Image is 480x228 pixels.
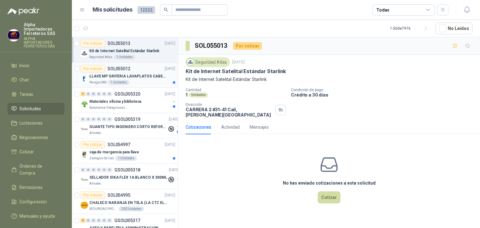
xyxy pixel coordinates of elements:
[283,180,376,186] h3: No has enviado cotizaciones a esta solicitud
[81,116,181,136] a: 0 0 0 0 0 0 GSOL005319[DATE] Company LogoGUANTE TIPO INGENIERO CORTO REFORZADOAlmatec
[89,131,101,136] p: Almatec
[81,100,88,108] img: Company Logo
[102,92,107,96] div: 0
[89,105,129,110] p: Salamanca Oleaginosas SAS
[89,206,117,211] p: SEGURIDAD PROVISER LTDA
[81,176,88,184] img: Company Logo
[7,131,64,143] a: Negociaciones
[102,218,107,223] div: 0
[89,124,167,130] p: GUANTE TIPO INGENIERO CORTO REFORZADO
[114,218,140,223] p: GSOL005317
[7,74,64,86] a: Chat
[291,92,477,97] p: Crédito a 30 días
[7,146,64,158] a: Cotizar
[165,91,175,97] p: [DATE]
[107,168,112,172] div: 0
[318,191,340,203] button: Cotizar
[7,60,64,72] a: Inicio
[250,124,269,131] div: Mensajes
[81,191,105,199] div: Por cotizar
[97,117,101,121] div: 0
[89,80,107,85] p: Perugia SAS
[86,117,91,121] div: 0
[107,218,112,223] div: 0
[86,92,91,96] div: 0
[92,5,132,14] h1: Mis solicitudes
[81,75,88,82] img: Company Logo
[86,218,91,223] div: 0
[7,103,64,115] a: Solicitudes
[89,99,141,105] p: Materiales oficina y biblioteca
[7,196,64,208] a: Configuración
[89,156,114,161] p: Zoologico De Cali
[81,40,105,47] div: Por cotizar
[89,73,167,79] p: LLAVE MP GRIFERIA LAVAPLATOS CABEZA EXTRAIBLE
[232,59,245,65] p: [DATE]
[107,92,112,96] div: 0
[187,59,194,66] img: Company Logo
[186,124,211,131] div: Cotizaciones
[19,91,33,98] span: Tareas
[165,218,175,224] p: [DATE]
[108,80,129,85] div: 1 Unidades
[189,92,208,97] div: Unidades
[102,168,107,172] div: 0
[81,92,85,96] div: 7
[81,166,181,186] a: 0 0 0 0 0 0 GSOL005318[DATE] Company LogoSELLADOR SIKA FLEX 1A BLANCO X 300MLAlmatec
[221,124,240,131] div: Actividad
[91,92,96,96] div: 0
[390,23,431,33] div: 1 - 50 de 7976
[19,163,58,176] span: Órdenes de Compra
[24,22,64,36] p: Alpha Importadores Ferreteros SAS
[7,88,64,100] a: Tareas
[19,148,34,155] span: Cotizar
[72,62,178,88] a: Por cotizarSOL055012[DATE] Company LogoLLAVE MP GRIFERIA LAVAPLATOS CABEZA EXTRAIBLEPerugia SAS1 ...
[107,67,130,71] p: SOL055012
[89,149,139,155] p: caja de mergencia para llave
[165,192,175,198] p: [DATE]
[19,134,48,141] span: Negociaciones
[186,76,472,83] p: Kit de Internet Satelital Estándar Starlink
[81,126,88,133] img: Company Logo
[186,88,286,92] p: Cantidad
[19,62,29,69] span: Inicio
[97,168,101,172] div: 0
[89,200,167,206] p: CHALECO NARANJA EN TELA (LA CTZ ELEGIDA DEBE ENVIAR MUESTRA)
[19,77,29,83] span: Chat
[107,41,130,46] p: SOL055013
[19,198,47,205] span: Configuración
[102,117,107,121] div: 0
[7,210,64,222] a: Manuales y ayuda
[89,48,159,54] p: Kit de Internet Satelital Estándar Starlink
[19,184,42,191] span: Remisiones
[81,141,105,148] div: Por cotizar
[81,117,85,121] div: 0
[81,65,105,72] div: Por cotizar
[89,55,112,60] p: Seguridad Atlas
[114,117,140,121] p: GSOL005319
[186,107,273,117] p: CARRERA 2 #31-41 Cali , [PERSON_NAME][GEOGRAPHIC_DATA]
[97,92,101,96] div: 0
[186,102,273,107] p: Dirección
[164,7,168,12] span: search
[233,42,262,50] div: Por cotizar
[137,6,155,14] span: 12322
[91,218,96,223] div: 0
[107,142,130,147] p: SOL054997
[114,168,140,172] p: GSOL005318
[291,88,477,92] p: Condición de pago
[195,41,228,51] h3: SOL055013
[81,90,177,110] a: 7 0 0 0 0 0 GSOL005320[DATE] Company LogoMateriales oficina y bibliotecaSalamanca Oleaginosas SAS
[8,29,20,41] img: Company Logo
[107,117,112,121] div: 0
[114,55,135,60] div: 1 Unidades
[91,168,96,172] div: 0
[81,168,85,172] div: 0
[89,181,101,186] p: Almatec
[72,189,178,214] a: Por cotizarSOL054995[DATE] Company LogoCHALECO NARANJA EN TELA (LA CTZ ELEGIDA DEBE ENVIAR MUESTR...
[72,37,178,62] a: Por cotizarSOL055013[DATE] Company LogoKit de Internet Satelital Estándar StarlinkSeguridad Atlas...
[86,168,91,172] div: 0
[107,193,130,197] p: SOL054995
[89,175,167,181] p: SELLADOR SIKA FLEX 1A BLANCO X 300ML
[186,92,187,97] p: 1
